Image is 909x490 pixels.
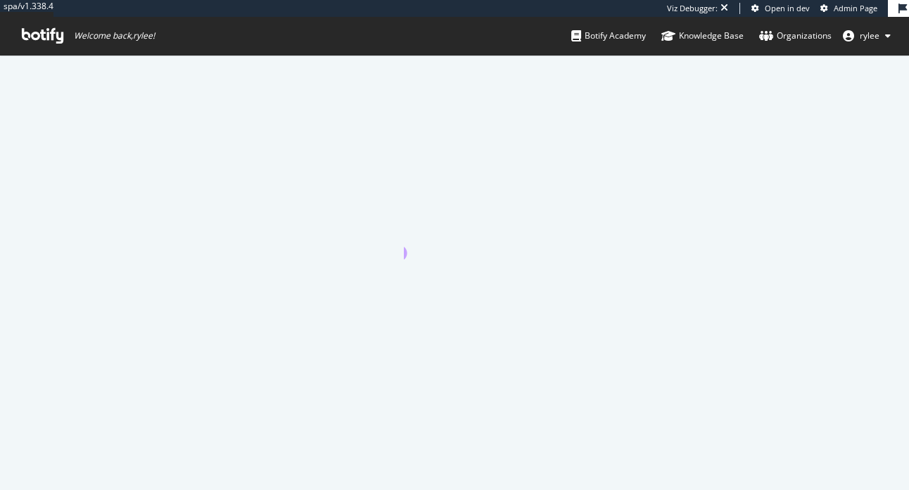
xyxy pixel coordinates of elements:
a: Organizations [759,17,832,55]
button: rylee [832,25,902,47]
div: Knowledge Base [661,29,744,43]
span: rylee [860,30,879,41]
span: Admin Page [834,3,877,13]
a: Botify Academy [571,17,646,55]
a: Knowledge Base [661,17,744,55]
a: Open in dev [751,3,810,14]
span: Open in dev [765,3,810,13]
span: Welcome back, rylee ! [74,30,155,41]
div: Botify Academy [571,29,646,43]
div: Organizations [759,29,832,43]
a: Admin Page [820,3,877,14]
div: Viz Debugger: [667,3,718,14]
